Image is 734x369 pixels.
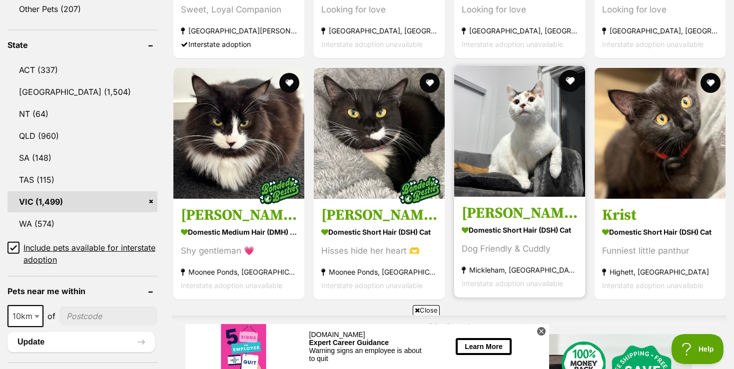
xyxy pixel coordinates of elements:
[462,242,578,256] div: Dog Friendly & Cuddly
[321,265,437,279] strong: Moonee Ponds, [GEOGRAPHIC_DATA]
[314,68,445,199] img: Sally Finkelstein-Skellington - Domestic Short Hair (DSH) Cat
[321,244,437,258] div: Hisses hide her heart 🫶
[7,59,157,80] a: ACT (337)
[185,319,549,364] iframe: Advertisement
[7,147,157,168] a: SA (148)
[454,196,585,298] a: [PERSON_NAME] Domestic Short Hair (DSH) Cat Dog Friendly & Cuddly Mickleham, [GEOGRAPHIC_DATA] In...
[395,165,445,215] img: bonded besties
[602,206,718,225] h3: Krist
[173,68,304,199] img: Jack Skellington - Domestic Medium Hair (DMH) Cat
[413,305,440,315] span: Close
[602,24,718,37] strong: [GEOGRAPHIC_DATA], [GEOGRAPHIC_DATA]
[602,244,718,258] div: Funniest little panthur
[462,263,578,277] strong: Mickleham, [GEOGRAPHIC_DATA]
[462,3,578,16] div: Looking for love
[321,3,437,16] div: Looking for love
[181,225,297,239] strong: Domestic Medium Hair (DMH) Cat
[124,6,240,14] div: [DOMAIN_NAME]
[321,281,423,290] span: Interstate adoption unavailable
[270,14,326,30] button: Learn More
[595,68,726,199] img: Krist - Domestic Short Hair (DSH) Cat
[602,40,704,48] span: Interstate adoption unavailable
[8,309,42,323] span: 10km
[559,70,581,92] button: favourite
[181,206,297,225] h3: [PERSON_NAME]
[462,40,563,48] span: Interstate adoption unavailable
[181,3,297,16] div: Sweet, Loyal Companion
[7,242,157,266] a: Include pets available for interstate adoption
[602,281,704,290] span: Interstate adoption unavailable
[462,223,578,237] strong: Domestic Short Hair (DSH) Cat
[602,3,718,16] div: Looking for love
[7,103,157,124] a: NT (64)
[173,198,304,300] a: [PERSON_NAME] Domestic Medium Hair (DMH) Cat Shy gentleman 💗 Moonee Ponds, [GEOGRAPHIC_DATA] Inte...
[454,66,585,197] img: Maggie - Domestic Short Hair (DSH) Cat
[23,242,157,266] span: Include pets available for interstate adoption
[602,265,718,279] strong: Highett, [GEOGRAPHIC_DATA]
[602,225,718,239] strong: Domestic Short Hair (DSH) Cat
[321,24,437,37] strong: [GEOGRAPHIC_DATA], [GEOGRAPHIC_DATA]
[321,40,423,48] span: Interstate adoption unavailable
[314,198,445,300] a: [PERSON_NAME]-[PERSON_NAME] Domestic Short Hair (DSH) Cat Hisses hide her heart 🫶 Moonee Ponds, [...
[124,22,240,38] div: Warning signs an employee is about to quit
[181,37,297,51] div: Interstate adoption
[7,287,157,296] header: Pets near me within
[181,281,282,290] span: Interstate adoption unavailable
[279,73,299,93] button: favourite
[462,279,563,288] span: Interstate adoption unavailable
[701,73,721,93] button: favourite
[7,191,157,212] a: VIC (1,499)
[420,73,440,93] button: favourite
[595,198,726,300] a: Krist Domestic Short Hair (DSH) Cat Funniest little panthur Highett, [GEOGRAPHIC_DATA] Interstate...
[7,169,157,190] a: TAS (115)
[124,14,240,22] div: Expert Career Guidance
[7,305,43,327] span: 10km
[7,40,157,49] header: State
[7,332,155,352] button: Update
[672,334,724,364] iframe: Help Scout Beacon - Open
[254,165,304,215] img: bonded besties
[321,225,437,239] strong: Domestic Short Hair (DSH) Cat
[47,310,55,322] span: of
[181,244,297,258] div: Shy gentleman 💗
[321,206,437,225] h3: [PERSON_NAME]-[PERSON_NAME]
[462,24,578,37] strong: [GEOGRAPHIC_DATA], [GEOGRAPHIC_DATA]
[7,125,157,146] a: QLD (960)
[181,24,297,37] strong: [GEOGRAPHIC_DATA][PERSON_NAME][GEOGRAPHIC_DATA]
[7,81,157,102] a: [GEOGRAPHIC_DATA] (1,504)
[462,204,578,223] h3: [PERSON_NAME]
[7,213,157,234] a: WA (574)
[59,307,157,326] input: postcode
[181,265,297,279] strong: Moonee Ponds, [GEOGRAPHIC_DATA]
